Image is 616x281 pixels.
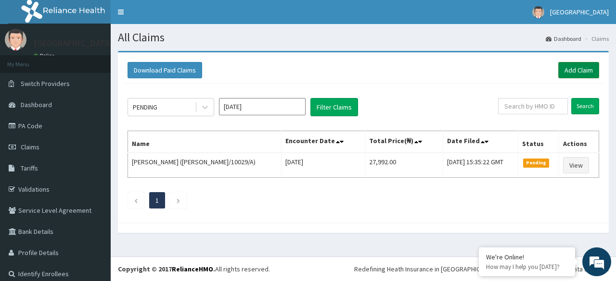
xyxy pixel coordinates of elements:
[443,153,518,178] td: [DATE] 15:35:22 GMT
[281,131,365,153] th: Encounter Date
[281,153,365,178] td: [DATE]
[443,131,518,153] th: Date Filed
[571,98,599,114] input: Search
[523,159,550,167] span: Pending
[498,98,568,114] input: Search by HMO ID
[550,8,609,16] span: [GEOGRAPHIC_DATA]
[21,79,70,88] span: Switch Providers
[21,143,39,151] span: Claims
[582,35,609,43] li: Claims
[563,157,589,173] a: View
[133,102,157,112] div: PENDING
[172,265,213,273] a: RelianceHMO
[21,100,52,109] span: Dashboard
[128,62,202,78] button: Download Paid Claims
[559,131,599,153] th: Actions
[118,31,609,44] h1: All Claims
[5,29,26,50] img: User Image
[118,265,215,273] strong: Copyright © 2017 .
[111,257,616,281] footer: All rights reserved.
[21,164,38,172] span: Tariffs
[128,131,282,153] th: Name
[365,153,443,178] td: 27,992.00
[176,196,180,205] a: Next page
[155,196,159,205] a: Page 1 is your current page
[134,196,138,205] a: Previous page
[310,98,358,116] button: Filter Claims
[34,39,113,48] p: [GEOGRAPHIC_DATA]
[486,263,568,271] p: How may I help you today?
[546,35,581,43] a: Dashboard
[365,131,443,153] th: Total Price(₦)
[558,62,599,78] a: Add Claim
[128,153,282,178] td: [PERSON_NAME] ([PERSON_NAME]/10029/A)
[219,98,306,115] input: Select Month and Year
[486,253,568,261] div: We're Online!
[34,52,57,59] a: Online
[354,264,609,274] div: Redefining Heath Insurance in [GEOGRAPHIC_DATA] using Telemedicine and Data Science!
[518,131,559,153] th: Status
[532,6,544,18] img: User Image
